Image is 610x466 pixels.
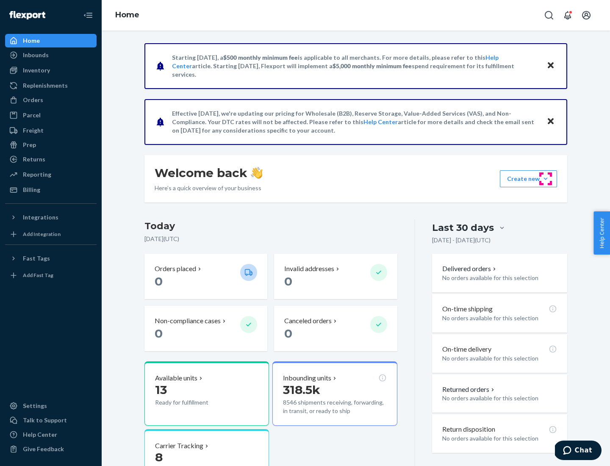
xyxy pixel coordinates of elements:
div: Replenishments [23,81,68,90]
button: Canceled orders 0 [274,306,397,351]
a: Replenishments [5,79,97,92]
div: Freight [23,126,44,135]
div: Add Integration [23,230,61,238]
a: Freight [5,124,97,137]
p: No orders available for this selection [442,434,557,443]
div: Last 30 days [432,221,494,234]
button: Inbounding units318.5k8546 shipments receiving, forwarding, in transit, or ready to ship [272,361,397,426]
p: Orders placed [155,264,196,274]
a: Billing [5,183,97,197]
p: Carrier Tracking [155,441,203,451]
img: hand-wave emoji [251,167,263,179]
button: Orders placed 0 [144,254,267,299]
a: Reporting [5,168,97,181]
div: Fast Tags [23,254,50,263]
button: Invalid addresses 0 [274,254,397,299]
a: Prep [5,138,97,152]
a: Add Integration [5,227,97,241]
div: Reporting [23,170,51,179]
p: On-time shipping [442,304,493,314]
button: Delivered orders [442,264,498,274]
button: Create new [500,170,557,187]
a: Returns [5,153,97,166]
button: Give Feedback [5,442,97,456]
a: Orders [5,93,97,107]
button: Returned orders [442,385,496,394]
button: Integrations [5,211,97,224]
p: Available units [155,373,197,383]
a: Home [115,10,139,19]
p: No orders available for this selection [442,394,557,402]
button: Close [545,60,556,72]
p: [DATE] ( UTC ) [144,235,397,243]
p: Inbounding units [283,373,331,383]
span: 13 [155,383,167,397]
span: 0 [284,326,292,341]
p: Invalid addresses [284,264,334,274]
iframe: Opens a widget where you can chat to one of our agents [555,441,602,462]
span: 8 [155,450,163,464]
button: Help Center [593,211,610,255]
p: Effective [DATE], we're updating our pricing for Wholesale (B2B), Reserve Storage, Value-Added Se... [172,109,538,135]
a: Inventory [5,64,97,77]
p: No orders available for this selection [442,274,557,282]
div: Inbounds [23,51,49,59]
button: Non-compliance cases 0 [144,306,267,351]
span: 0 [155,326,163,341]
a: Settings [5,399,97,413]
a: Help Center [5,428,97,441]
div: Talk to Support [23,416,67,424]
p: Canceled orders [284,316,332,326]
a: Home [5,34,97,47]
div: Billing [23,186,40,194]
a: Inbounds [5,48,97,62]
div: Inventory [23,66,50,75]
span: $500 monthly minimum fee [223,54,298,61]
button: Open notifications [559,7,576,24]
button: Open account menu [578,7,595,24]
button: Open Search Box [541,7,557,24]
p: Here’s a quick overview of your business [155,184,263,192]
div: Settings [23,402,47,410]
h3: Today [144,219,397,233]
button: Fast Tags [5,252,97,265]
p: No orders available for this selection [442,354,557,363]
div: Home [23,36,40,45]
div: Prep [23,141,36,149]
div: Orders [23,96,43,104]
p: Return disposition [442,424,495,434]
div: Help Center [23,430,57,439]
span: 318.5k [283,383,320,397]
button: Talk to Support [5,413,97,427]
div: Add Fast Tag [23,272,53,279]
img: Flexport logo [9,11,45,19]
a: Help Center [363,118,398,125]
div: Parcel [23,111,41,119]
p: [DATE] - [DATE] ( UTC ) [432,236,491,244]
ol: breadcrumbs [108,3,146,28]
span: 0 [155,274,163,288]
p: Starting [DATE], a is applicable to all merchants. For more details, please refer to this article... [172,53,538,79]
h1: Welcome back [155,165,263,180]
button: Close Navigation [80,7,97,24]
button: Close [545,116,556,128]
div: Integrations [23,213,58,222]
p: On-time delivery [442,344,491,354]
p: Non-compliance cases [155,316,221,326]
p: Ready for fulfillment [155,398,233,407]
span: $5,000 monthly minimum fee [333,62,412,69]
button: Available units13Ready for fulfillment [144,361,269,426]
a: Add Fast Tag [5,269,97,282]
span: 0 [284,274,292,288]
p: No orders available for this selection [442,314,557,322]
p: 8546 shipments receiving, forwarding, in transit, or ready to ship [283,398,386,415]
div: Returns [23,155,45,164]
a: Parcel [5,108,97,122]
div: Give Feedback [23,445,64,453]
